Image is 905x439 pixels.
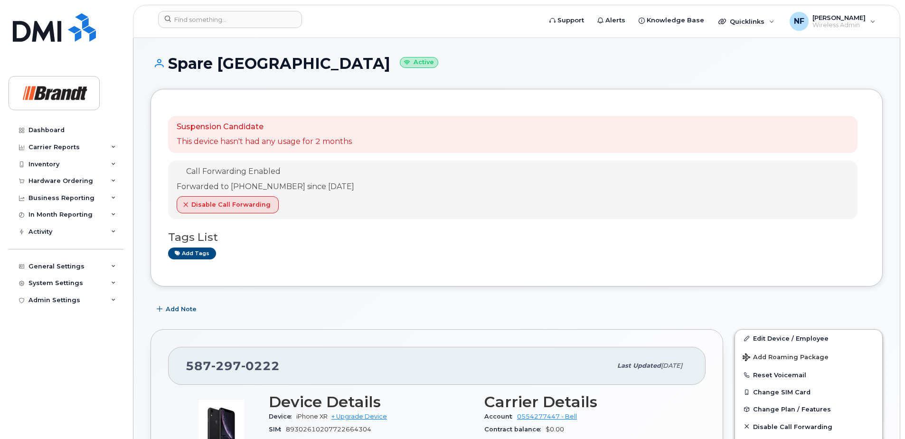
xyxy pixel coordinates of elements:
[735,366,882,383] button: Reset Voicemail
[484,426,546,433] span: Contract balance
[269,426,286,433] span: SIM
[735,418,882,435] button: Disable Call Forwarding
[269,393,473,410] h3: Device Details
[296,413,328,420] span: iPhone XR
[400,57,438,68] small: Active
[177,181,354,192] div: Forwarded to [PHONE_NUMBER] since [DATE]
[151,301,205,318] button: Add Note
[186,359,280,373] span: 587
[241,359,280,373] span: 0222
[269,413,296,420] span: Device
[735,347,882,366] button: Add Roaming Package
[743,353,829,363] span: Add Roaming Package
[331,413,387,420] a: + Upgrade Device
[186,167,281,176] span: Call Forwarding Enabled
[177,196,279,213] button: Disable Call Forwarding
[546,426,564,433] span: $0.00
[617,362,661,369] span: Last updated
[168,231,865,243] h3: Tags List
[177,122,352,133] p: Suspension Candidate
[286,426,371,433] span: 89302610207722664304
[166,305,197,314] span: Add Note
[484,413,517,420] span: Account
[211,359,241,373] span: 297
[168,248,216,259] a: Add tags
[735,383,882,401] button: Change SIM Card
[517,413,577,420] a: 0554277447 - Bell
[753,406,831,413] span: Change Plan / Features
[661,362,682,369] span: [DATE]
[484,393,688,410] h3: Carrier Details
[177,136,352,147] p: This device hasn't had any usage for 2 months
[735,401,882,418] button: Change Plan / Features
[735,330,882,347] a: Edit Device / Employee
[753,423,832,430] span: Disable Call Forwarding
[191,200,271,209] span: Disable Call Forwarding
[151,55,883,72] h1: Spare [GEOGRAPHIC_DATA]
